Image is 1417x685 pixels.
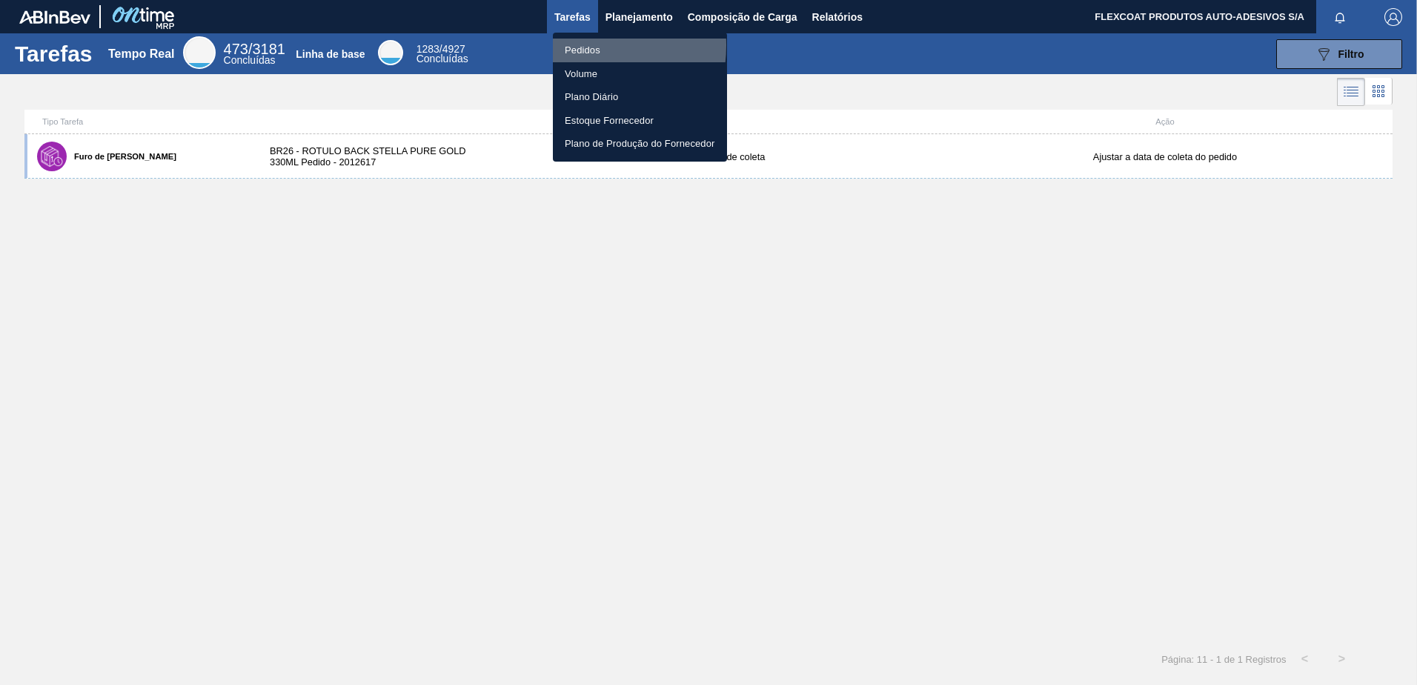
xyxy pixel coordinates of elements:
[553,109,727,133] a: Estoque Fornecedor
[553,39,727,62] a: Pedidos
[553,62,727,86] a: Volume
[553,85,727,109] a: Plano Diário
[553,132,727,156] a: Plano de Produção do Fornecedor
